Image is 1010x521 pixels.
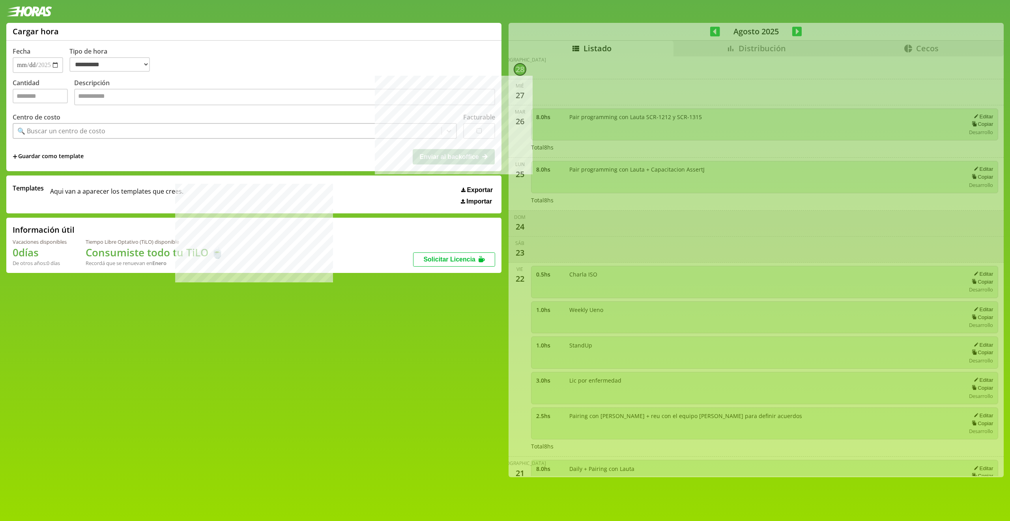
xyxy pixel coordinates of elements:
label: Cantidad [13,78,74,107]
span: Templates [13,184,44,192]
span: Aqui van a aparecer los templates que crees. [50,184,183,205]
div: Vacaciones disponibles [13,238,67,245]
label: Fecha [13,47,30,56]
span: Importar [466,198,492,205]
div: Recordá que se renuevan en [86,260,224,267]
label: Tipo de hora [69,47,156,73]
h1: Consumiste todo tu TiLO 🍵 [86,245,224,260]
div: 🔍 Buscar un centro de costo [17,127,105,135]
button: Solicitar Licencia [413,252,495,267]
label: Centro de costo [13,113,60,121]
h1: 0 días [13,245,67,260]
textarea: Descripción [74,89,495,105]
label: Descripción [74,78,495,107]
span: +Guardar como template [13,152,84,161]
span: + [13,152,17,161]
div: De otros años: 0 días [13,260,67,267]
input: Cantidad [13,89,68,103]
span: Exportar [467,187,493,194]
img: logotipo [6,6,52,17]
h2: Información útil [13,224,75,235]
label: Facturable [463,113,495,121]
b: Enero [152,260,166,267]
span: Solicitar Licencia [423,256,475,263]
div: Tiempo Libre Optativo (TiLO) disponible [86,238,224,245]
button: Exportar [459,186,495,194]
h1: Cargar hora [13,26,59,37]
select: Tipo de hora [69,57,150,72]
